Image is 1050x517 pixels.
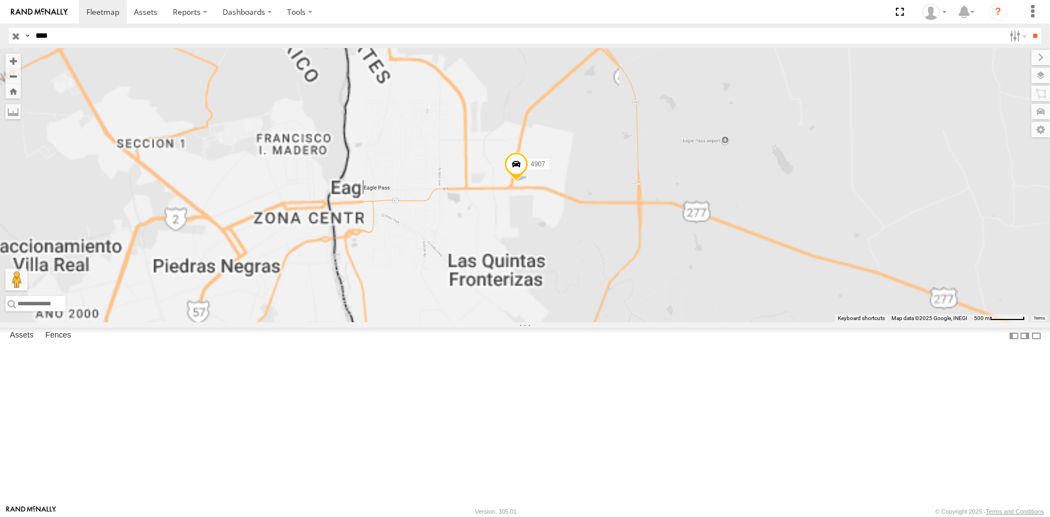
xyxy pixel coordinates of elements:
img: rand-logo.svg [11,8,68,16]
span: 500 m [974,315,990,321]
label: Measure [5,104,21,119]
button: Map Scale: 500 m per 60 pixels [971,315,1028,322]
div: Version: 305.01 [475,508,517,515]
button: Zoom out [5,68,21,84]
label: Assets [4,328,39,344]
span: Map data ©2025 Google, INEGI [891,315,967,321]
a: Terms [1034,316,1045,321]
div: Carlos Ortiz [919,4,950,20]
button: Zoom in [5,54,21,68]
a: Terms and Conditions [986,508,1044,515]
button: Zoom Home [5,84,21,98]
label: Search Filter Options [1005,28,1029,44]
i: ? [989,3,1007,21]
button: Drag Pegman onto the map to open Street View [5,269,27,291]
label: Map Settings [1031,122,1050,137]
label: Fences [40,328,77,344]
span: 4907 [530,160,545,168]
label: Dock Summary Table to the Right [1019,328,1030,344]
label: Dock Summary Table to the Left [1008,328,1019,344]
label: Search Query [23,28,32,44]
label: Hide Summary Table [1031,328,1042,344]
a: Visit our Website [6,506,56,517]
button: Keyboard shortcuts [838,315,885,322]
div: © Copyright 2025 - [935,508,1044,515]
